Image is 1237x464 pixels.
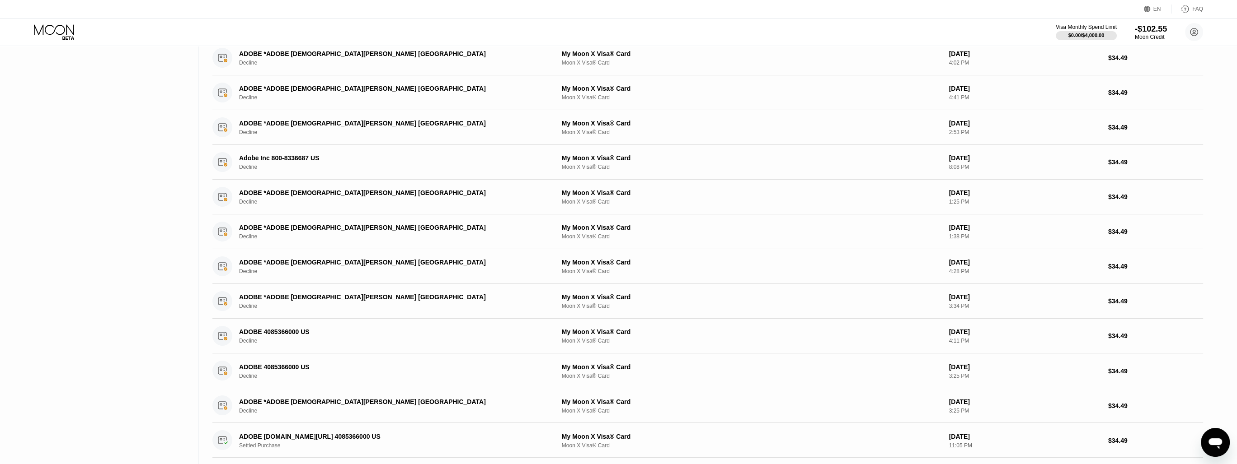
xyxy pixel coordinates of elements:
div: ADOBE *ADOBE [DEMOGRAPHIC_DATA][PERSON_NAME] [GEOGRAPHIC_DATA] [239,189,525,196]
div: Moon X Visa® Card [562,442,942,448]
div: [DATE] [949,328,1101,335]
div: My Moon X Visa® Card [562,432,942,440]
div: ADOBE *ADOBE [DEMOGRAPHIC_DATA][PERSON_NAME] [GEOGRAPHIC_DATA]DeclineMy Moon X Visa® CardMoon X V... [212,249,1203,284]
div: 3:25 PM [949,407,1101,413]
div: Moon X Visa® Card [562,164,942,170]
div: ADOBE [DOMAIN_NAME][URL] 4085366000 USSettled PurchaseMy Moon X Visa® CardMoon X Visa® Card[DATE]... [212,423,1203,458]
iframe: Кнопка запуска окна обмена сообщениями [1201,428,1230,457]
div: $0.00 / $4,000.00 [1068,32,1105,38]
div: [DATE] [949,189,1101,196]
div: ADOBE *ADOBE [DEMOGRAPHIC_DATA][PERSON_NAME] [GEOGRAPHIC_DATA]DeclineMy Moon X Visa® CardMoon X V... [212,75,1203,110]
div: [DATE] [949,120,1101,127]
div: $34.49 [1108,367,1203,374]
div: Moon X Visa® Card [562,94,942,101]
div: Decline [239,199,547,205]
div: ADOBE 4085366000 USDeclineMy Moon X Visa® CardMoon X Visa® Card[DATE]4:11 PM$34.49 [212,319,1203,353]
div: ADOBE *ADOBE [DEMOGRAPHIC_DATA][PERSON_NAME] [GEOGRAPHIC_DATA] [239,85,525,92]
div: My Moon X Visa® Card [562,259,942,266]
div: ADOBE *ADOBE [DEMOGRAPHIC_DATA][PERSON_NAME] [GEOGRAPHIC_DATA] [239,398,525,405]
div: FAQ [1171,5,1203,14]
div: Moon X Visa® Card [562,199,942,205]
div: Decline [239,303,547,309]
div: Decline [239,338,547,344]
div: 11:05 PM [949,442,1101,448]
div: Moon Credit [1135,34,1167,40]
div: $34.49 [1108,402,1203,409]
div: -$102.55 [1135,24,1167,34]
div: My Moon X Visa® Card [562,224,942,231]
div: [DATE] [949,398,1101,405]
div: ADOBE *ADOBE [DEMOGRAPHIC_DATA][PERSON_NAME] [GEOGRAPHIC_DATA]DeclineMy Moon X Visa® CardMoon X V... [212,214,1203,249]
div: ADOBE 4085366000 US [239,363,525,370]
div: Decline [239,94,547,101]
div: 4:02 PM [949,60,1101,66]
div: Decline [239,60,547,66]
div: Moon X Visa® Card [562,60,942,66]
div: $34.49 [1108,436,1203,444]
div: My Moon X Visa® Card [562,189,942,196]
div: Settled Purchase [239,442,547,448]
div: ADOBE 4085366000 USDeclineMy Moon X Visa® CardMoon X Visa® Card[DATE]3:25 PM$34.49 [212,353,1203,388]
div: My Moon X Visa® Card [562,154,942,162]
div: 2:53 PM [949,129,1101,135]
div: ADOBE *ADOBE [DEMOGRAPHIC_DATA][PERSON_NAME] [GEOGRAPHIC_DATA]DeclineMy Moon X Visa® CardMoon X V... [212,284,1203,319]
div: ADOBE 4085366000 US [239,328,525,335]
div: Decline [239,372,547,379]
div: My Moon X Visa® Card [562,50,942,57]
div: $34.49 [1108,332,1203,339]
div: ADOBE *ADOBE [DEMOGRAPHIC_DATA][PERSON_NAME] [GEOGRAPHIC_DATA] [239,224,525,231]
div: ADOBE *ADOBE [DEMOGRAPHIC_DATA][PERSON_NAME] [GEOGRAPHIC_DATA]DeclineMy Moon X Visa® CardMoon X V... [212,110,1203,145]
div: My Moon X Visa® Card [562,85,942,92]
div: Decline [239,407,547,413]
div: EN [1153,6,1161,12]
div: ADOBE *ADOBE [DEMOGRAPHIC_DATA][PERSON_NAME] [GEOGRAPHIC_DATA]DeclineMy Moon X Visa® CardMoon X V... [212,41,1203,75]
div: My Moon X Visa® Card [562,363,942,370]
div: 4:11 PM [949,338,1101,344]
div: Moon X Visa® Card [562,129,942,135]
div: My Moon X Visa® Card [562,398,942,405]
div: Moon X Visa® Card [562,268,942,274]
div: [DATE] [949,50,1101,57]
div: 3:34 PM [949,303,1101,309]
div: $34.49 [1108,263,1203,270]
div: ADOBE *ADOBE [DEMOGRAPHIC_DATA][PERSON_NAME] [GEOGRAPHIC_DATA] [239,259,525,266]
div: $34.49 [1108,158,1203,166]
div: FAQ [1192,6,1203,12]
div: 1:38 PM [949,233,1101,240]
div: [DATE] [949,259,1101,266]
div: Decline [239,129,547,135]
div: 3:25 PM [949,372,1101,379]
div: Moon X Visa® Card [562,303,942,309]
div: $34.49 [1108,297,1203,305]
div: Adobe Inc 800-8336687 USDeclineMy Moon X Visa® CardMoon X Visa® Card[DATE]8:08 PM$34.49 [212,145,1203,180]
div: 4:28 PM [949,268,1101,274]
div: $34.49 [1108,228,1203,235]
div: ADOBE *ADOBE [DEMOGRAPHIC_DATA][PERSON_NAME] [GEOGRAPHIC_DATA]DeclineMy Moon X Visa® CardMoon X V... [212,180,1203,214]
div: $34.49 [1108,89,1203,96]
div: [DATE] [949,293,1101,301]
div: 1:25 PM [949,199,1101,205]
div: Decline [239,268,547,274]
div: [DATE] [949,85,1101,92]
div: [DATE] [949,363,1101,370]
div: [DATE] [949,224,1101,231]
div: [DATE] [949,154,1101,162]
div: ADOBE *ADOBE [DEMOGRAPHIC_DATA][PERSON_NAME] [GEOGRAPHIC_DATA] [239,50,525,57]
div: My Moon X Visa® Card [562,293,942,301]
div: EN [1144,5,1171,14]
div: 4:41 PM [949,94,1101,101]
div: ADOBE *ADOBE [DEMOGRAPHIC_DATA][PERSON_NAME] [GEOGRAPHIC_DATA] [239,293,525,301]
div: $34.49 [1108,54,1203,61]
div: My Moon X Visa® Card [562,120,942,127]
div: 8:08 PM [949,164,1101,170]
div: Moon X Visa® Card [562,338,942,344]
div: Moon X Visa® Card [562,407,942,413]
div: $34.49 [1108,124,1203,131]
div: Decline [239,164,547,170]
div: ADOBE [DOMAIN_NAME][URL] 4085366000 US [239,432,525,440]
div: Visa Monthly Spend Limit [1056,24,1117,30]
div: -$102.55Moon Credit [1135,24,1167,40]
div: Adobe Inc 800-8336687 US [239,154,525,162]
div: [DATE] [949,432,1101,440]
div: Moon X Visa® Card [562,233,942,240]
